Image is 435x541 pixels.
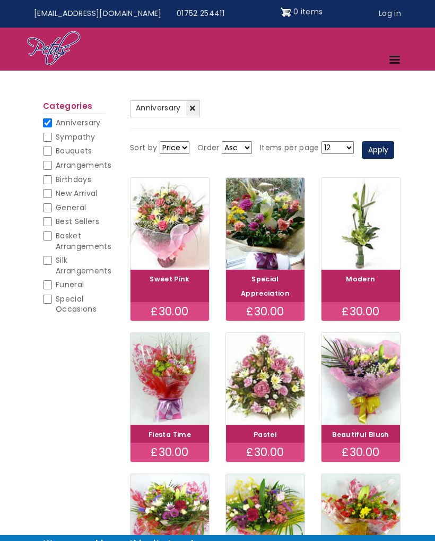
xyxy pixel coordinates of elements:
a: [EMAIL_ADDRESS][DOMAIN_NAME] [27,4,169,24]
span: Basket Arrangements [56,230,111,252]
button: Apply [362,141,394,159]
label: Items per page [260,142,319,154]
a: Anniversary [130,100,200,117]
div: £30.00 [130,443,209,462]
img: Pastel [226,333,304,425]
div: £30.00 [321,443,400,462]
img: Sweet Pink [130,178,209,270]
img: Special Appreciation [226,178,304,270]
a: Shopping cart 0 items [281,4,323,21]
a: Log in [371,4,408,24]
span: Silk Arrangements [56,255,111,276]
img: Fiesta Time [130,333,209,425]
a: Sweet Pink [150,274,190,284]
a: Beautiful Blush [332,430,389,439]
a: 01752 254411 [169,4,232,24]
a: Pastel [254,430,277,439]
span: New Arrival [56,188,98,199]
span: Bouquets [56,145,92,156]
img: Home [27,30,81,67]
img: Modern [321,178,400,270]
a: Modern [346,274,375,284]
div: £30.00 [321,302,400,321]
span: Arrangements [56,160,111,170]
img: Beautiful Blush [321,333,400,425]
span: Best Sellers [56,216,99,227]
span: Funeral [56,279,84,290]
label: Order [197,142,220,154]
div: £30.00 [130,302,209,321]
div: £30.00 [226,443,304,462]
div: £30.00 [226,302,304,321]
span: Sympathy [56,132,95,142]
h2: Categories [43,101,106,114]
img: Shopping cart [281,4,291,21]
a: Fiesta Time [149,430,191,439]
span: Anniversary [56,117,101,128]
span: General [56,202,86,213]
span: 0 items [293,6,323,17]
span: Anniversary [136,102,181,113]
span: Special Occasions [56,294,97,315]
a: Special Appreciation [241,274,290,298]
span: Birthdays [56,174,91,185]
label: Sort by [130,142,157,154]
